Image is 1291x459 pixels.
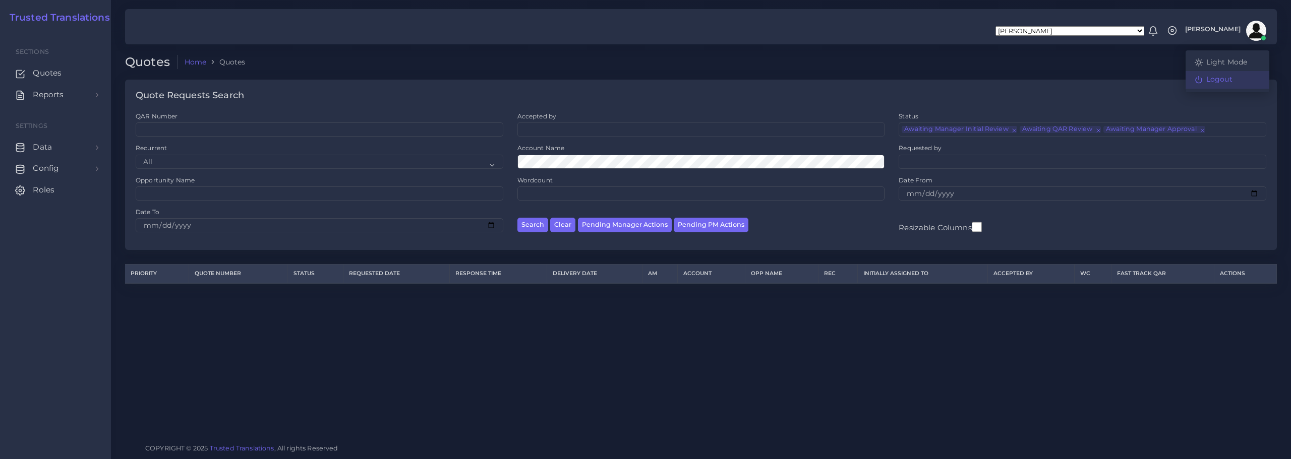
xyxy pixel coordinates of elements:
span: Settings [16,122,47,129]
th: Response Time [449,265,547,283]
h2: Quotes [125,55,178,70]
th: Account [677,265,745,283]
th: AM [642,265,677,283]
input: Resizable Columns [972,221,982,233]
th: Initially Assigned to [858,265,988,283]
li: Quotes [206,57,245,67]
span: [PERSON_NAME] [1185,26,1241,33]
label: Status [899,112,918,120]
button: Pending PM Actions [674,218,748,232]
label: Opportunity Name [136,176,195,184]
a: Home [185,57,207,67]
label: Date To [136,208,159,216]
th: Delivery Date [547,265,642,283]
label: Resizable Columns [899,221,981,233]
th: Status [287,265,343,283]
span: Config [33,163,59,174]
li: Awaiting QAR Review [1020,126,1101,133]
th: Actions [1214,265,1276,283]
label: Wordcount [517,176,553,184]
label: QAR Number [136,112,178,120]
span: Data [33,142,52,153]
label: Accepted by [517,112,557,120]
th: Quote Number [189,265,287,283]
a: Roles [8,179,103,201]
li: Awaiting Manager Initial Review [902,126,1017,133]
span: Quotes [33,68,62,79]
th: Fast Track QAR [1111,265,1214,283]
a: Config [8,158,103,179]
a: Logout [1186,71,1269,88]
h4: Quote Requests Search [136,90,244,101]
th: Opp Name [745,265,818,283]
button: Pending Manager Actions [578,218,672,232]
label: Requested by [899,144,942,152]
label: Account Name [517,144,565,152]
th: WC [1074,265,1111,283]
div: [PERSON_NAME]avatar [1185,50,1270,92]
li: Awaiting Manager Approval [1103,126,1205,133]
label: Recurrent [136,144,167,152]
a: Trusted Translations [3,12,110,24]
a: Quotes [8,62,103,84]
label: Date From [899,176,932,184]
button: Search [517,218,548,232]
button: Clear [550,218,575,232]
th: Priority [125,265,189,283]
th: Accepted by [987,265,1074,283]
a: [PERSON_NAME]avatar [1180,21,1270,41]
span: COPYRIGHT © 2025 [145,443,338,453]
a: Trusted Translations [210,444,274,452]
span: Roles [33,184,54,195]
span: , All rights Reserved [274,443,338,453]
th: Requested Date [343,265,450,283]
img: avatar [1246,21,1266,41]
a: Data [8,137,103,158]
a: Reports [8,84,103,105]
th: REC [818,265,857,283]
span: Sections [16,48,49,55]
span: Reports [33,89,64,100]
a: Light Mode [1186,54,1269,71]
